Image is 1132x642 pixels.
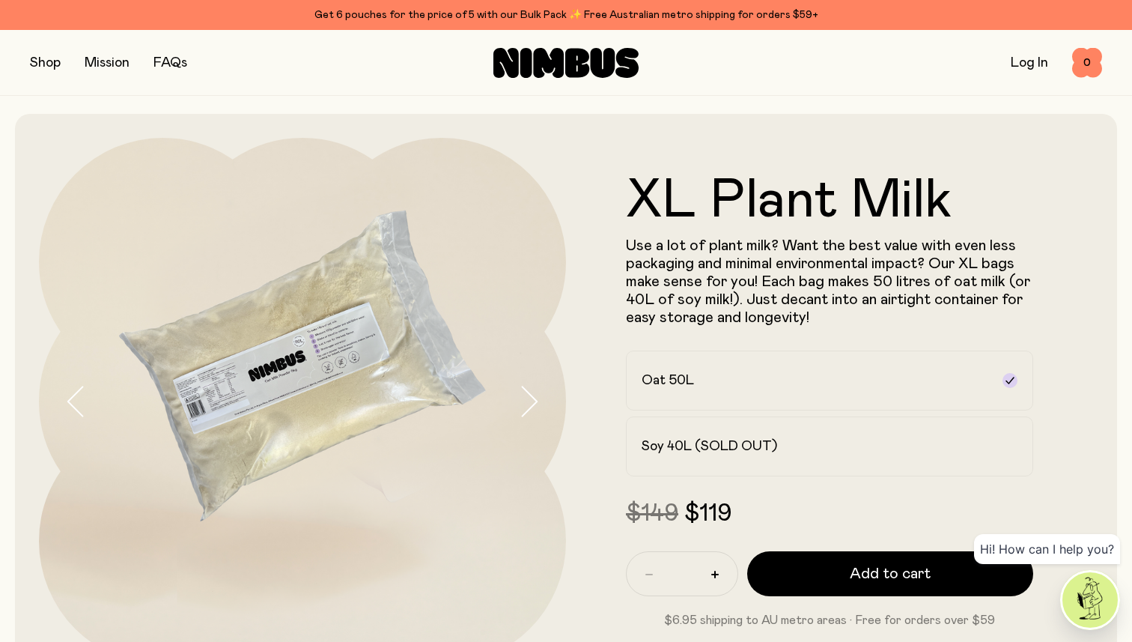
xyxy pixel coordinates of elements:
[974,534,1120,564] div: Hi! How can I help you?
[626,502,678,526] span: $149
[153,56,187,70] a: FAQs
[747,551,1033,596] button: Add to cart
[626,237,1033,327] p: Use a lot of plant milk? Want the best value with even less packaging and minimal environmental i...
[626,611,1033,629] p: $6.95 shipping to AU metro areas · Free for orders over $59
[30,6,1102,24] div: Get 6 pouches for the price of 5 with our Bulk Pack ✨ Free Australian metro shipping for orders $59+
[1062,572,1118,628] img: agent
[85,56,130,70] a: Mission
[684,502,731,526] span: $119
[1072,48,1102,78] button: 0
[1011,56,1048,70] a: Log In
[626,174,1033,228] h1: XL Plant Milk
[850,563,931,584] span: Add to cart
[642,372,694,390] h2: Oat 50L
[642,437,777,455] h2: Soy 40L (SOLD OUT)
